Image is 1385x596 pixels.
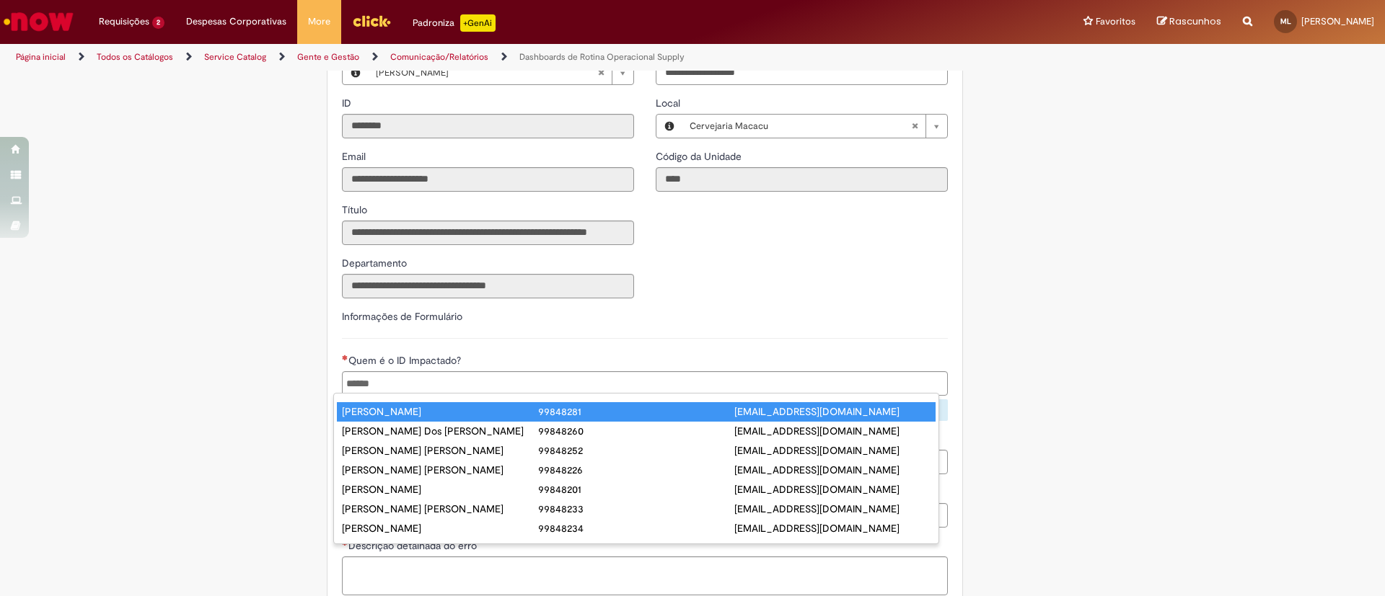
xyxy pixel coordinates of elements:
[342,424,538,438] div: [PERSON_NAME] Dos [PERSON_NAME]
[342,443,538,458] div: [PERSON_NAME] [PERSON_NAME]
[538,443,734,458] div: 99848252
[734,541,931,555] div: [EMAIL_ADDRESS][DOMAIN_NAME]
[734,463,931,477] div: [EMAIL_ADDRESS][DOMAIN_NAME]
[342,521,538,535] div: [PERSON_NAME]
[734,424,931,438] div: [EMAIL_ADDRESS][DOMAIN_NAME]
[538,502,734,516] div: 99848233
[342,502,538,516] div: [PERSON_NAME] [PERSON_NAME]
[342,404,538,419] div: [PERSON_NAME]
[734,521,931,535] div: [EMAIL_ADDRESS][DOMAIN_NAME]
[734,482,931,497] div: [EMAIL_ADDRESS][DOMAIN_NAME]
[538,482,734,497] div: 99848201
[734,404,931,419] div: [EMAIL_ADDRESS][DOMAIN_NAME]
[334,399,938,543] ul: Quem é o ID Impactado?
[342,463,538,477] div: [PERSON_NAME] [PERSON_NAME]
[538,521,734,535] div: 99848234
[538,463,734,477] div: 99848226
[538,424,734,438] div: 99848260
[734,443,931,458] div: [EMAIL_ADDRESS][DOMAIN_NAME]
[538,404,734,419] div: 99848281
[342,541,538,555] div: [PERSON_NAME]
[342,482,538,497] div: [PERSON_NAME]
[734,502,931,516] div: [EMAIL_ADDRESS][DOMAIN_NAME]
[538,541,734,555] div: 99848225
